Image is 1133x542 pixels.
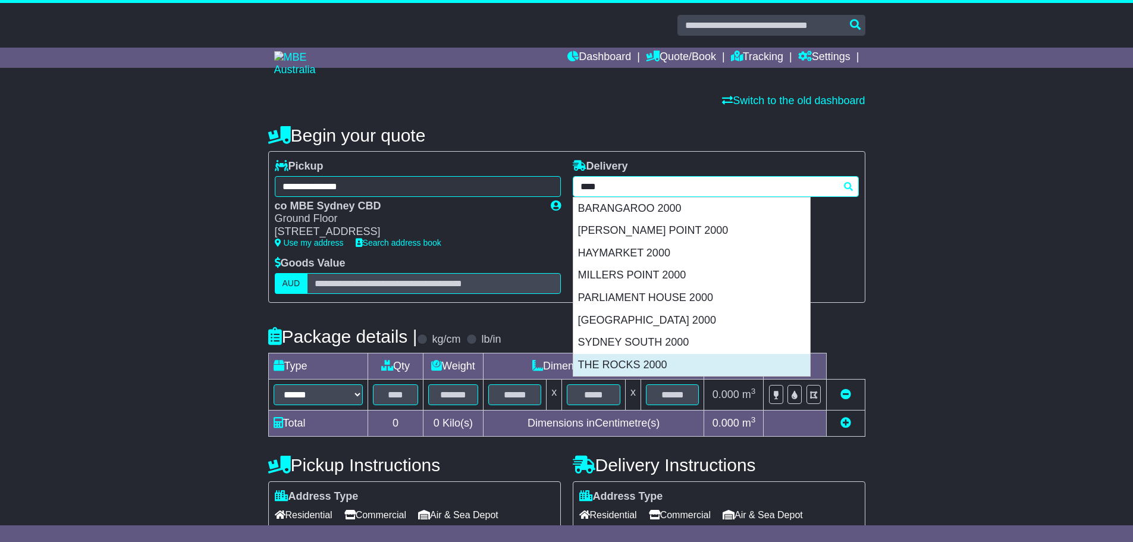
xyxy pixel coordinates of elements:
span: Air & Sea Depot [418,506,498,524]
a: Use my address [275,238,344,247]
h4: Delivery Instructions [573,455,865,475]
a: Settings [798,48,850,68]
div: PARLIAMENT HOUSE 2000 [573,287,810,309]
a: Add new item [840,417,851,429]
label: Pickup [275,160,324,173]
td: Kilo(s) [423,410,483,436]
td: Dimensions in Centimetre(s) [483,410,704,436]
td: Weight [423,353,483,379]
a: Dashboard [567,48,631,68]
td: x [547,379,562,410]
span: m [742,417,756,429]
td: 0 [368,410,423,436]
label: kg/cm [432,333,460,346]
h4: Pickup Instructions [268,455,561,475]
td: Dimensions (L x W x H) [483,353,704,379]
div: SYDNEY SOUTH 2000 [573,331,810,354]
div: [PERSON_NAME] POINT 2000 [573,220,810,242]
td: Type [268,353,368,379]
label: lb/in [481,333,501,346]
a: Search address book [356,238,441,247]
td: x [625,379,641,410]
label: Address Type [579,490,663,503]
a: Switch to the old dashboard [722,95,865,106]
span: 0 [434,417,440,429]
div: BARANGAROO 2000 [573,198,810,220]
span: Commercial [344,506,406,524]
label: Address Type [275,490,359,503]
span: Residential [275,506,332,524]
typeahead: Please provide city [573,176,859,197]
div: Ground Floor [275,212,539,225]
div: THE ROCKS 2000 [573,354,810,377]
span: Commercial [649,506,711,524]
h4: Package details | [268,327,418,346]
div: co MBE Sydney CBD [275,200,539,213]
sup: 3 [751,387,756,396]
a: Remove this item [840,389,851,400]
td: Qty [368,353,423,379]
h4: Begin your quote [268,126,865,145]
a: Tracking [731,48,783,68]
div: [STREET_ADDRESS] [275,225,539,239]
td: Total [268,410,368,436]
div: HAYMARKET 2000 [573,242,810,265]
span: 0.000 [713,417,739,429]
div: [GEOGRAPHIC_DATA] 2000 [573,309,810,332]
sup: 3 [751,415,756,424]
label: Goods Value [275,257,346,270]
label: Delivery [573,160,628,173]
label: AUD [275,273,308,294]
a: Quote/Book [646,48,716,68]
span: Air & Sea Depot [723,506,803,524]
div: MILLERS POINT 2000 [573,264,810,287]
span: m [742,389,756,400]
span: Residential [579,506,637,524]
span: 0.000 [713,389,739,400]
